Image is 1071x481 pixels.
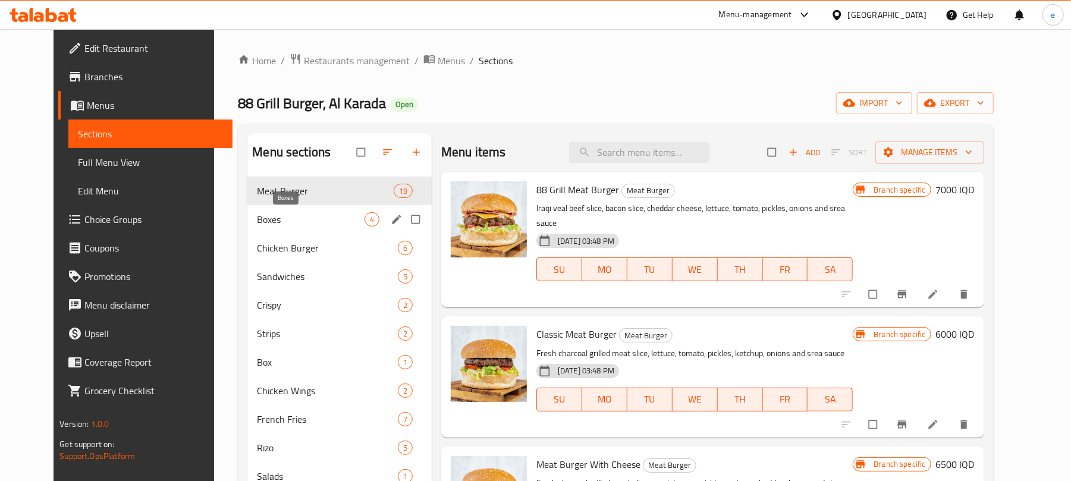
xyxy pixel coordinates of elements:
span: [DATE] 03:48 PM [553,235,619,247]
span: 7 [398,414,412,425]
span: Open [391,99,418,109]
div: Menu-management [719,8,792,22]
button: import [836,92,912,114]
span: 88 Grill Burger, Al Karada [238,90,386,117]
span: 2 [398,300,412,311]
div: items [398,412,413,426]
button: Branch-specific-item [889,281,918,307]
button: SU [536,257,582,281]
h2: Menu sections [252,143,331,161]
span: 88 Grill Meat Burger [536,181,619,199]
span: 1 [398,357,412,368]
div: Sandwiches [257,269,397,284]
span: 4 [365,214,379,225]
p: Fresh charcoal grilled meat slice, lettuce, tomato, pickles, ketchup, onions and srea sauce [536,346,853,361]
div: items [398,298,413,312]
span: 2 [398,385,412,397]
button: SA [808,388,853,411]
button: TU [627,257,673,281]
h6: 6500 IQD [936,456,975,473]
span: Full Menu View [78,155,223,169]
span: Chicken Burger [257,241,397,255]
img: 88 Grill Meat Burger [451,181,527,257]
span: Choice Groups [84,212,223,227]
span: Meat Burger [257,184,393,198]
button: SU [536,388,582,411]
span: Select to update [862,283,887,306]
span: Select all sections [350,141,375,164]
li: / [470,54,474,68]
span: Meat Burger With Cheese [536,455,640,473]
button: FR [763,257,808,281]
span: Version: [59,416,89,432]
span: 6 [398,243,412,254]
li: / [414,54,419,68]
span: FR [768,261,803,278]
span: Branch specific [869,329,930,340]
span: Get support on: [59,436,114,452]
span: Boxes [257,212,364,227]
input: search [569,142,709,163]
span: Meat Burger [622,184,674,197]
button: edit [389,212,407,227]
span: export [926,96,984,111]
button: delete [951,411,979,438]
span: Rizo [257,441,397,455]
span: Menus [438,54,465,68]
div: Sandwiches5 [247,262,432,291]
a: Menu disclaimer [58,291,233,319]
span: Branches [84,70,223,84]
a: Edit Restaurant [58,34,233,62]
span: 5 [398,271,412,282]
span: [DATE] 03:48 PM [553,365,619,376]
span: 1.0.0 [91,416,109,432]
span: Grocery Checklist [84,383,223,398]
div: items [398,383,413,398]
span: Edit Menu [78,184,223,198]
button: WE [673,257,718,281]
span: 2 [398,328,412,339]
h6: 7000 IQD [936,181,975,198]
a: Sections [68,120,233,148]
a: Upsell [58,319,233,348]
a: Edit menu item [927,419,941,430]
a: Home [238,54,276,68]
div: Crispy [257,298,397,312]
nav: breadcrumb [238,53,993,68]
div: items [398,269,413,284]
li: / [281,54,285,68]
a: Coverage Report [58,348,233,376]
button: Add section [403,139,432,165]
a: Edit Menu [68,177,233,205]
div: Strips [257,326,397,341]
a: Grocery Checklist [58,376,233,405]
span: TH [723,261,758,278]
div: Meat Burger19 [247,177,432,205]
span: Add [789,146,821,159]
span: Sort sections [375,139,403,165]
span: Sections [479,54,513,68]
span: Coupons [84,241,223,255]
div: items [365,212,379,227]
span: Chicken Wings [257,383,397,398]
span: Edit Restaurant [84,41,223,55]
h6: 6000 IQD [936,326,975,342]
a: Branches [58,62,233,91]
a: Menus [423,53,465,68]
span: Restaurants management [304,54,410,68]
button: export [917,92,994,114]
button: TH [718,257,763,281]
span: Classic Meat Burger [536,325,617,343]
span: Meat Burger [643,458,696,472]
span: Branch specific [869,184,930,196]
div: Meat Burger [643,458,696,473]
p: Iraqi veal beef slice, bacon slice, cheddar cheese, lettuce, tomato, pickles, onions and srea sauce [536,201,853,231]
a: Choice Groups [58,205,233,234]
div: [GEOGRAPHIC_DATA] [848,8,926,21]
div: Strips2 [247,319,432,348]
span: Add item [786,143,824,162]
span: e [1051,8,1055,21]
span: Select section first [824,143,875,162]
a: Promotions [58,262,233,291]
span: Upsell [84,326,223,341]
